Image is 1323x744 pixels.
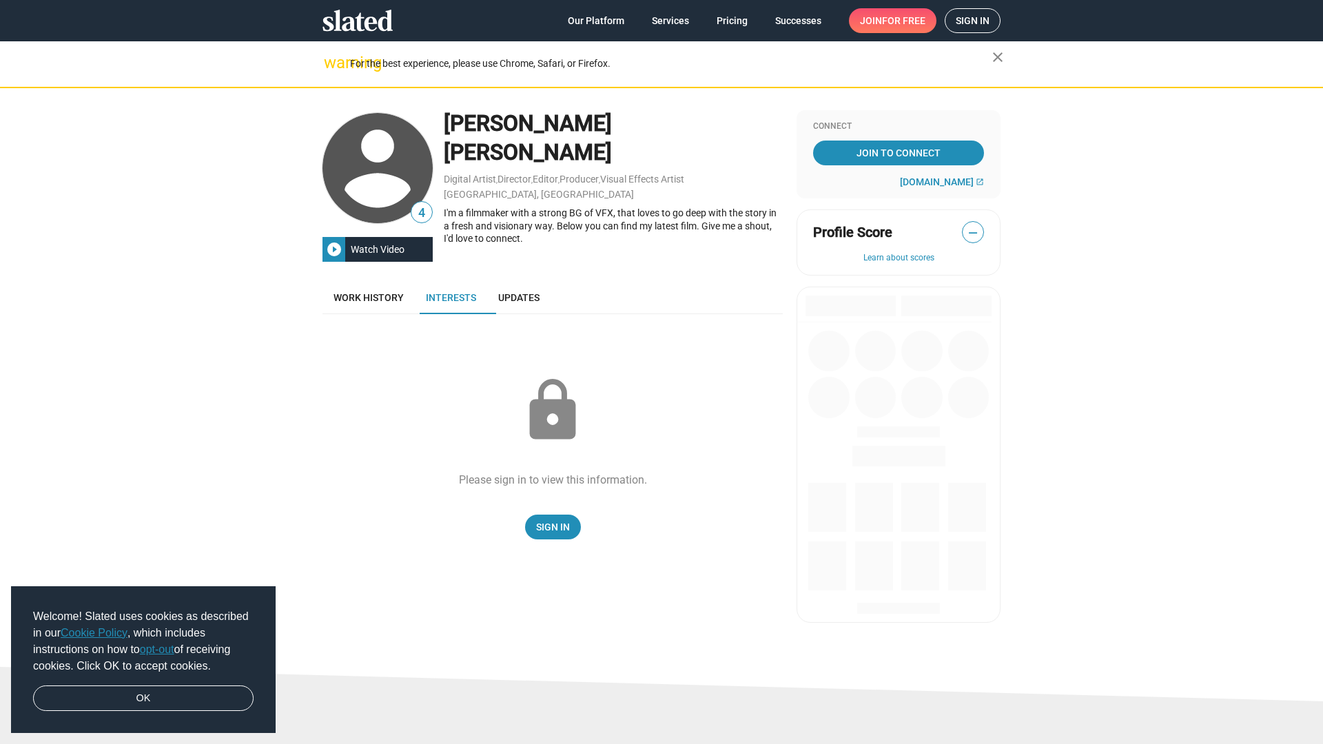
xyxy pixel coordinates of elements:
[61,627,127,639] a: Cookie Policy
[498,292,540,303] span: Updates
[599,176,600,184] span: ,
[717,8,748,33] span: Pricing
[558,176,560,184] span: ,
[322,281,415,314] a: Work history
[568,8,624,33] span: Our Platform
[557,8,635,33] a: Our Platform
[813,121,984,132] div: Connect
[652,8,689,33] span: Services
[426,292,476,303] span: Interests
[849,8,936,33] a: Joinfor free
[33,685,254,712] a: dismiss cookie message
[963,224,983,242] span: —
[956,9,989,32] span: Sign in
[459,473,647,487] div: Please sign in to view this information.
[525,515,581,539] a: Sign In
[531,176,533,184] span: ,
[444,189,634,200] a: [GEOGRAPHIC_DATA], [GEOGRAPHIC_DATA]
[322,237,433,262] button: Watch Video
[813,253,984,264] button: Learn about scores
[496,176,498,184] span: ,
[415,281,487,314] a: Interests
[816,141,981,165] span: Join To Connect
[775,8,821,33] span: Successes
[536,515,570,539] span: Sign In
[411,204,432,223] span: 4
[444,174,496,185] a: Digital Artist
[560,174,599,185] a: Producer
[498,174,531,185] a: Director
[140,643,174,655] a: opt-out
[989,49,1006,65] mat-icon: close
[326,241,342,258] mat-icon: play_circle_filled
[533,174,558,185] a: Editor
[860,8,925,33] span: Join
[444,207,783,245] div: I'm a filmmaker with a strong BG of VFX, that loves to go deep with the story in a fresh and visi...
[976,178,984,186] mat-icon: open_in_new
[641,8,700,33] a: Services
[345,237,410,262] div: Watch Video
[11,586,276,734] div: cookieconsent
[324,54,340,71] mat-icon: warning
[33,608,254,674] span: Welcome! Slated uses cookies as described in our , which includes instructions on how to of recei...
[882,8,925,33] span: for free
[900,176,984,187] a: [DOMAIN_NAME]
[487,281,551,314] a: Updates
[945,8,1001,33] a: Sign in
[900,176,974,187] span: [DOMAIN_NAME]
[600,174,684,185] a: Visual Effects Artist
[444,109,783,167] div: [PERSON_NAME] [PERSON_NAME]
[518,376,587,445] mat-icon: lock
[813,141,984,165] a: Join To Connect
[350,54,992,73] div: For the best experience, please use Chrome, Safari, or Firefox.
[813,223,892,242] span: Profile Score
[706,8,759,33] a: Pricing
[334,292,404,303] span: Work history
[764,8,832,33] a: Successes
